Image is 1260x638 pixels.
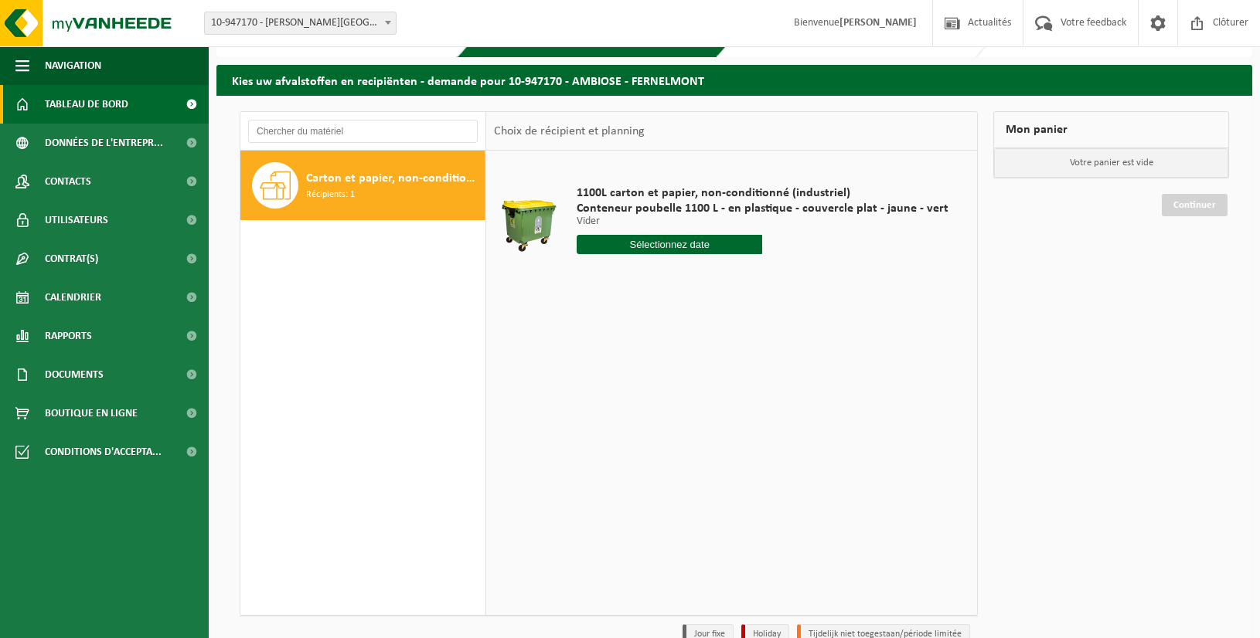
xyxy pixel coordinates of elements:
[45,355,104,394] span: Documents
[204,12,397,35] span: 10-947170 - AMBIOSE - FERNELMONT
[577,201,948,216] span: Conteneur poubelle 1100 L - en plastique - couvercle plat - jaune - vert
[486,112,652,151] div: Choix de récipient et planning
[577,216,948,227] p: Vider
[45,317,92,355] span: Rapports
[205,12,396,34] span: 10-947170 - AMBIOSE - FERNELMONT
[45,162,91,201] span: Contacts
[240,151,485,220] button: Carton et papier, non-conditionné (industriel) Récipients: 1
[45,124,163,162] span: Données de l'entrepr...
[216,65,1252,95] h2: Kies uw afvalstoffen en recipiënten - demande pour 10-947170 - AMBIOSE - FERNELMONT
[45,394,138,433] span: Boutique en ligne
[45,85,128,124] span: Tableau de bord
[45,433,162,471] span: Conditions d'accepta...
[45,201,108,239] span: Utilisateurs
[45,239,98,278] span: Contrat(s)
[306,169,481,188] span: Carton et papier, non-conditionné (industriel)
[1162,194,1228,216] a: Continuer
[839,17,917,29] strong: [PERSON_NAME]
[993,111,1229,148] div: Mon panier
[248,120,478,143] input: Chercher du matériel
[577,185,948,201] span: 1100L carton et papier, non-conditionné (industriel)
[577,235,763,254] input: Sélectionnez date
[45,46,101,85] span: Navigation
[994,148,1228,178] p: Votre panier est vide
[45,278,101,317] span: Calendrier
[306,188,355,202] span: Récipients: 1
